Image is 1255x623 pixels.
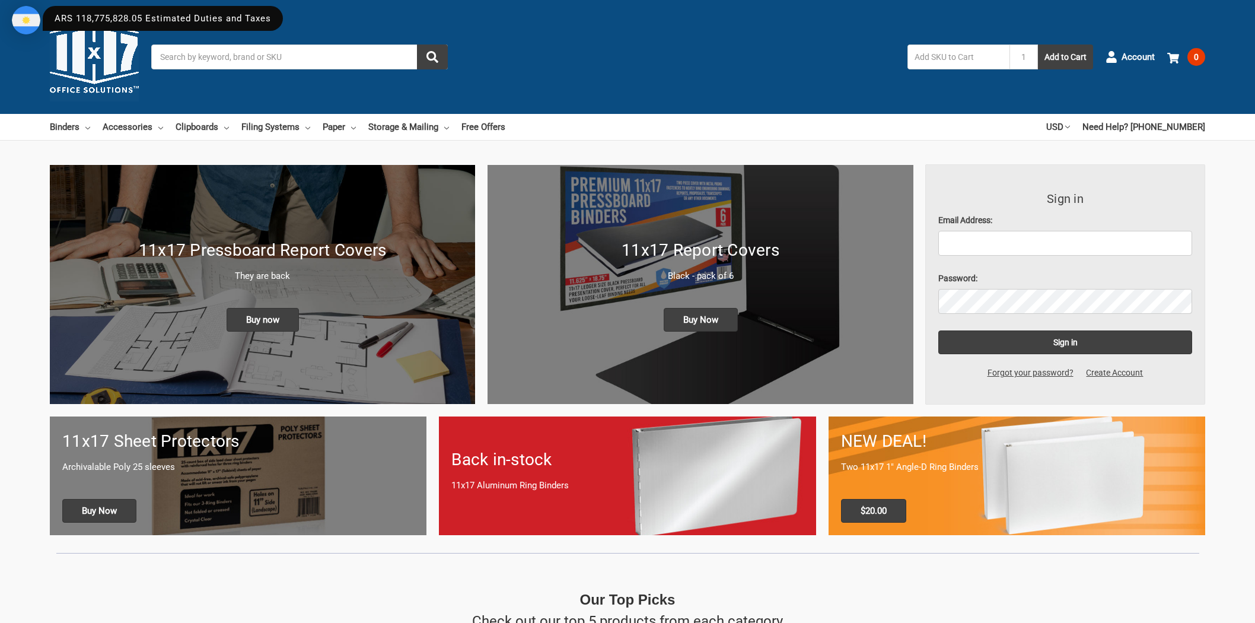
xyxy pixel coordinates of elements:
[62,499,136,523] span: Buy Now
[841,499,906,523] span: $20.00
[1082,114,1205,140] a: Need Help? [PHONE_NUMBER]
[664,308,738,332] span: Buy Now
[103,114,163,140] a: Accessories
[227,308,299,332] span: Buy now
[1106,42,1155,72] a: Account
[981,367,1080,379] a: Forgot your password?
[62,269,463,283] p: They are back
[62,238,463,263] h1: 11x17 Pressboard Report Covers
[439,417,816,535] a: Back in-stock 11x17 Aluminum Ring Binders
[50,12,139,101] img: 11x17.com
[500,269,900,283] p: Black - pack of 6
[1080,367,1150,379] a: Create Account
[1157,591,1255,623] iframe: Google Customer Reviews
[841,429,1193,454] h1: NEW DEAL!
[50,114,90,140] a: Binders
[1167,42,1205,72] a: 0
[451,447,803,472] h1: Back in-stock
[62,460,414,474] p: Archivalable Poly 25 sleeves
[176,114,229,140] a: Clipboards
[50,165,475,404] img: New 11x17 Pressboard Binders
[938,272,1193,285] label: Password:
[500,238,900,263] h1: 11x17 Report Covers
[12,6,40,34] img: duty and tax information for Argentina
[461,114,505,140] a: Free Offers
[938,214,1193,227] label: Email Address:
[50,165,475,404] a: New 11x17 Pressboard Binders 11x17 Pressboard Report Covers They are back Buy now
[1046,114,1070,140] a: USD
[1187,48,1205,66] span: 0
[62,429,414,454] h1: 11x17 Sheet Protectors
[488,165,913,404] img: 11x17 Report Covers
[43,6,283,31] div: ARS 118,775,828.05 Estimated Duties and Taxes
[1038,44,1093,69] button: Add to Cart
[1122,50,1155,64] span: Account
[907,44,1009,69] input: Add SKU to Cart
[323,114,356,140] a: Paper
[50,417,426,535] a: 11x17 sheet protectors 11x17 Sheet Protectors Archivalable Poly 25 sleeves Buy Now
[938,330,1193,354] input: Sign in
[241,114,310,140] a: Filing Systems
[829,417,1205,535] a: 11x17 Binder 2-pack only $20.00 NEW DEAL! Two 11x17 1" Angle-D Ring Binders $20.00
[841,460,1193,474] p: Two 11x17 1" Angle-D Ring Binders
[368,114,449,140] a: Storage & Mailing
[580,589,676,611] p: Our Top Picks
[151,44,448,69] input: Search by keyword, brand or SKU
[488,165,913,404] a: 11x17 Report Covers 11x17 Report Covers Black - pack of 6 Buy Now
[451,479,803,492] p: 11x17 Aluminum Ring Binders
[938,190,1193,208] h3: Sign in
